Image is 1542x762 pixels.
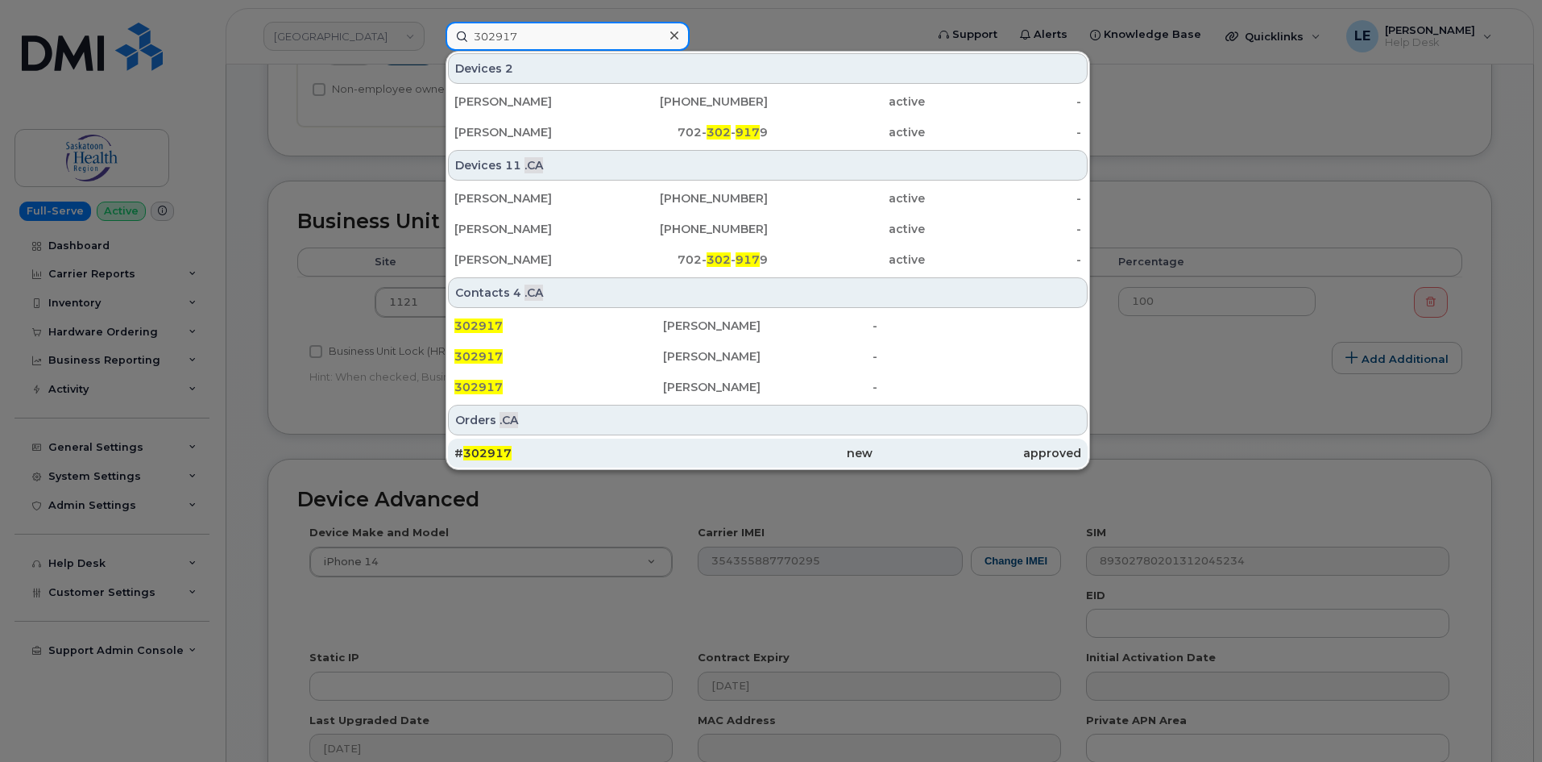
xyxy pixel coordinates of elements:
div: - [925,94,1082,110]
span: 302917 [463,446,512,460]
div: [PERSON_NAME] [663,318,872,334]
div: [PERSON_NAME] [663,379,872,395]
div: Contacts [448,277,1088,308]
div: [PHONE_NUMBER] [611,94,769,110]
div: [PHONE_NUMBER] [611,221,769,237]
div: approved [873,445,1081,461]
div: [PERSON_NAME] [454,221,611,237]
span: 302 [707,252,731,267]
div: - [873,318,1081,334]
span: 302 [707,125,731,139]
div: 702- - 9 [611,252,769,268]
div: [PHONE_NUMBER] [611,190,769,206]
div: Devices [448,150,1088,181]
div: active [768,94,925,110]
span: .CA [524,285,543,301]
a: #302917newapproved [448,439,1088,468]
div: 702- - 9 [611,124,769,140]
iframe: Messenger Launcher [1472,692,1530,750]
span: 302917 [454,319,503,333]
a: [PERSON_NAME]702-302-9179active- [448,118,1088,147]
span: 917 [736,125,760,139]
div: [PERSON_NAME] [663,348,872,364]
div: active [768,221,925,237]
span: 11 [505,157,521,173]
span: .CA [499,412,518,428]
div: - [925,190,1082,206]
div: new [663,445,872,461]
span: 302917 [454,349,503,364]
a: 302917[PERSON_NAME]- [448,342,1088,371]
span: 4 [513,285,521,301]
div: active [768,190,925,206]
div: - [925,124,1082,140]
div: [PERSON_NAME] [454,94,611,110]
a: 302917[PERSON_NAME]- [448,373,1088,402]
div: active [768,124,925,140]
div: [PERSON_NAME] [454,124,611,140]
span: .CA [524,157,543,173]
span: 302917 [454,380,503,394]
span: 917 [736,252,760,267]
div: Devices [448,53,1088,84]
a: [PERSON_NAME]702-302-9179active- [448,245,1088,274]
div: active [768,252,925,268]
input: Find something... [446,22,690,51]
div: - [925,252,1082,268]
a: 302917[PERSON_NAME]- [448,311,1088,340]
div: - [873,379,1081,395]
span: 2 [505,60,513,77]
div: Orders [448,405,1088,435]
div: - [925,221,1082,237]
div: # [454,445,663,461]
a: [PERSON_NAME][PHONE_NUMBER]active- [448,87,1088,116]
div: - [873,348,1081,364]
div: [PERSON_NAME] [454,252,611,268]
div: [PERSON_NAME] [454,190,611,206]
a: [PERSON_NAME][PHONE_NUMBER]active- [448,184,1088,213]
a: [PERSON_NAME][PHONE_NUMBER]active- [448,214,1088,244]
